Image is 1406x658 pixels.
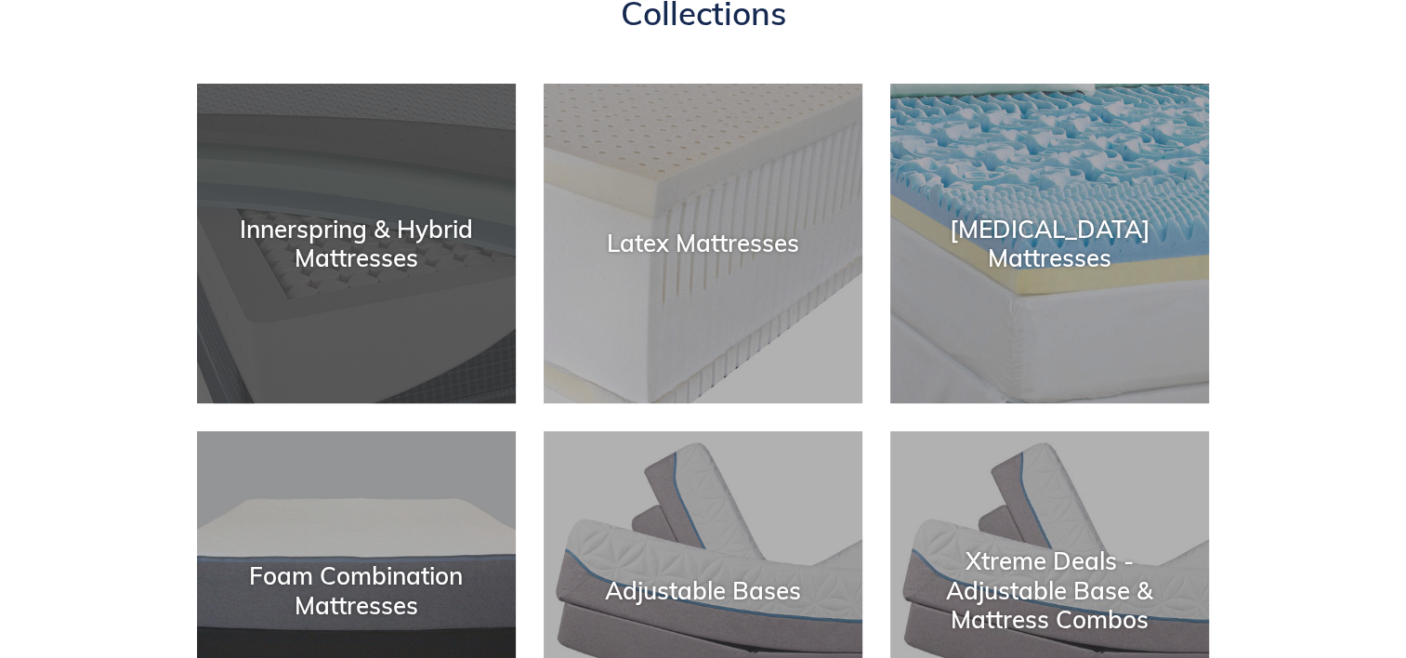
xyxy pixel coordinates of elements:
div: Latex Mattresses [544,230,862,258]
div: Adjustable Bases [544,576,862,605]
a: [MEDICAL_DATA] Mattresses [890,84,1209,402]
div: Xtreme Deals - Adjustable Base & Mattress Combos [890,547,1209,635]
div: Innerspring & Hybrid Mattresses [197,215,516,272]
div: Foam Combination Mattresses [197,561,516,619]
a: Latex Mattresses [544,84,862,402]
a: Innerspring & Hybrid Mattresses [197,84,516,402]
div: [MEDICAL_DATA] Mattresses [890,215,1209,272]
